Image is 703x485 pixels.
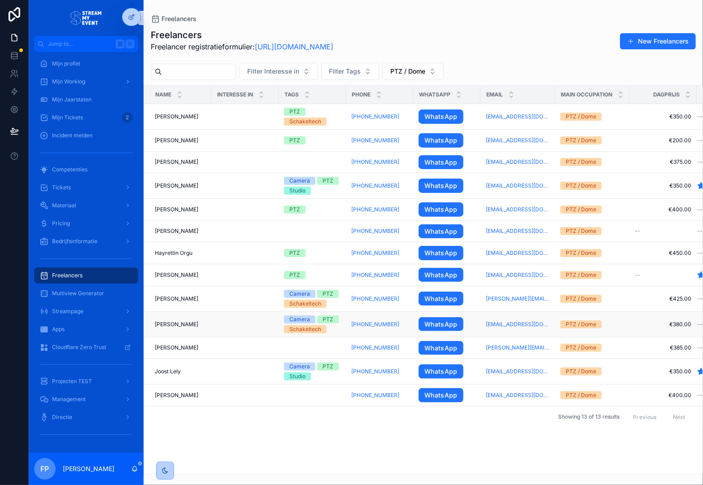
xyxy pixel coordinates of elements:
span: Competenties [52,166,87,173]
a: Mijn Worklog [34,74,138,90]
a: Mijn Tickets2 [34,109,138,126]
a: WhatsApp [419,317,463,332]
a: WhatsApp [419,109,463,124]
a: [PHONE_NUMBER] [351,113,408,120]
a: Mijn profiel [34,56,138,72]
a: [EMAIL_ADDRESS][DOMAIN_NAME] [486,392,550,399]
h1: Freelancers [151,29,333,41]
div: Camera [289,290,310,298]
a: CameraPTZStudio [284,363,341,380]
span: -- [635,227,640,235]
span: -- [697,113,703,120]
a: WhatsApp [419,246,475,260]
div: PTZ [289,108,300,116]
div: Studio [289,187,306,195]
a: [PHONE_NUMBER] [351,344,399,351]
span: Joost Lely [155,368,181,375]
div: Studio [289,372,306,380]
a: €400.00 [635,206,691,213]
span: Filter Tags [329,67,361,76]
span: Mijn profiel [52,60,80,67]
a: Incident melden [34,127,138,144]
a: [PERSON_NAME] [155,344,206,351]
a: WhatsApp [419,341,475,355]
a: [EMAIL_ADDRESS][DOMAIN_NAME] [486,321,550,328]
a: WhatsApp [419,364,463,379]
a: Apps [34,321,138,337]
a: PTZ / Dome [560,158,624,166]
span: €380.00 [635,321,691,328]
span: Jump to... [48,40,112,48]
a: PTZ / Dome [560,344,624,352]
a: WhatsApp [419,133,475,148]
span: Streampage [52,308,83,315]
span: -- [697,137,703,144]
a: [PHONE_NUMBER] [351,295,408,302]
a: WhatsApp [419,224,475,239]
span: €400.00 [635,392,691,399]
a: PTZ / Dome [560,249,624,257]
a: [PERSON_NAME] [155,392,206,399]
a: Materiaal [34,197,138,214]
a: [PHONE_NUMBER] [351,158,408,166]
div: PTZ [323,177,333,185]
span: €350.00 [635,368,691,375]
span: Name [155,91,171,98]
button: Select Button [321,63,379,80]
span: Tickets [52,184,71,191]
div: PTZ / Dome [566,113,596,121]
a: PTZ / Dome [560,320,624,328]
span: €350.00 [635,182,691,189]
a: Cloudflare Zero Trust [34,339,138,355]
div: PTZ / Dome [566,295,596,303]
span: [PERSON_NAME] [155,206,198,213]
div: Schakeltech [289,118,321,126]
div: PTZ / Dome [566,205,596,214]
button: Select Button [240,63,318,80]
div: Camera [289,363,310,371]
span: Main Occupation [561,91,612,98]
span: Cloudflare Zero Trust [52,344,106,351]
span: Phone [352,91,371,98]
a: [EMAIL_ADDRESS][DOMAIN_NAME] [486,182,550,189]
span: Mijn Tickets [52,114,83,121]
a: PTZ [284,205,341,214]
a: PTZSchakeltech [284,108,341,126]
a: [EMAIL_ADDRESS][DOMAIN_NAME] [486,113,550,120]
a: Freelancers [151,14,196,23]
div: Schakeltech [289,325,321,333]
a: [PHONE_NUMBER] [351,392,399,399]
div: PTZ / Dome [566,227,596,235]
a: Mijn Jaarstaten [34,92,138,108]
button: Select Button [383,63,444,80]
span: Tags [284,91,299,98]
a: WhatsApp [419,202,463,217]
a: PTZ [284,249,341,257]
a: PTZ / Dome [560,367,624,376]
a: [PERSON_NAME][EMAIL_ADDRESS][DOMAIN_NAME] [486,295,550,302]
a: WhatsApp [419,268,463,282]
span: Freelancers [162,14,196,23]
a: [PHONE_NUMBER] [351,182,399,189]
div: PTZ [289,271,300,279]
a: PTZ / Dome [560,227,624,235]
a: [PERSON_NAME] [155,321,206,328]
a: WhatsApp [419,224,463,239]
span: K [127,40,134,48]
span: FP [41,463,49,474]
a: €385.00 [635,344,691,351]
a: [PHONE_NUMBER] [351,206,399,213]
div: PTZ [289,136,300,144]
a: [EMAIL_ADDRESS][DOMAIN_NAME] [486,227,550,235]
a: €425.00 [635,295,691,302]
div: PTZ / Dome [566,271,596,279]
a: [PHONE_NUMBER] [351,344,408,351]
a: WhatsApp [419,292,463,306]
span: Mijn Worklog [52,78,85,85]
a: WhatsApp [419,133,463,148]
a: [PHONE_NUMBER] [351,182,408,189]
a: [PHONE_NUMBER] [351,368,399,375]
span: Incident melden [52,132,92,139]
